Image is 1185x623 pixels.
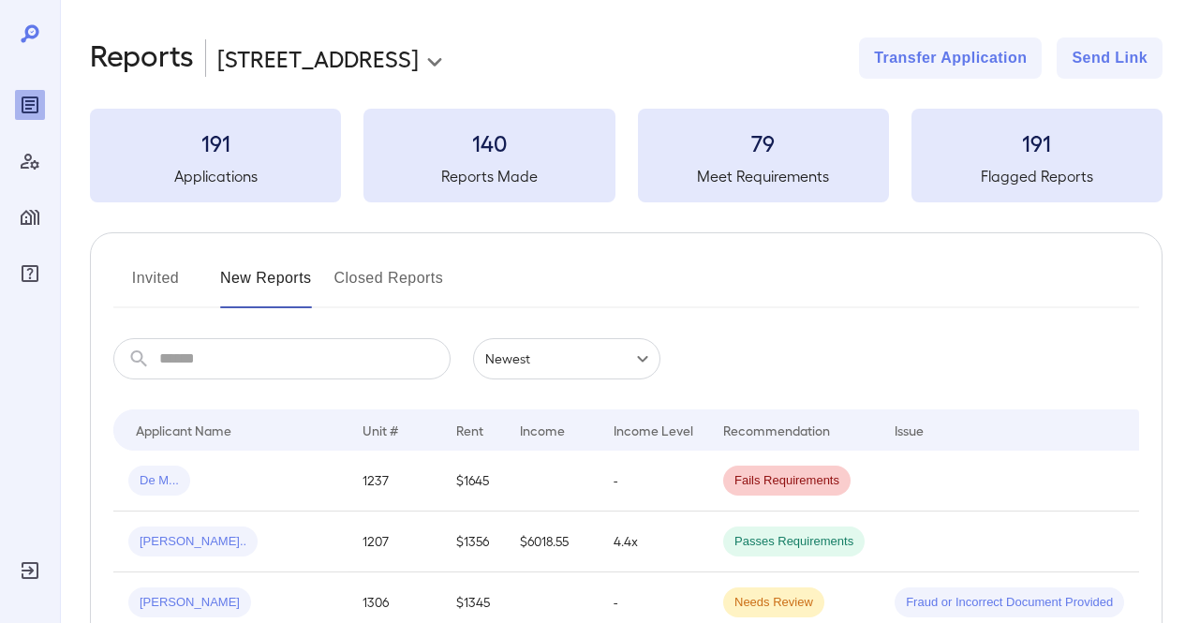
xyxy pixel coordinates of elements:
[1057,37,1163,79] button: Send Link
[505,512,599,572] td: $6018.55
[220,263,312,308] button: New Reports
[113,263,198,308] button: Invited
[599,512,708,572] td: 4.4x
[456,419,486,441] div: Rent
[15,146,45,176] div: Manage Users
[599,451,708,512] td: -
[128,472,190,490] span: De M...
[638,127,889,157] h3: 79
[363,165,615,187] h5: Reports Made
[638,165,889,187] h5: Meet Requirements
[348,451,441,512] td: 1237
[136,419,231,441] div: Applicant Name
[217,43,419,73] p: [STREET_ADDRESS]
[90,165,341,187] h5: Applications
[911,127,1163,157] h3: 191
[723,472,851,490] span: Fails Requirements
[895,419,925,441] div: Issue
[441,451,505,512] td: $1645
[15,556,45,586] div: Log Out
[723,419,830,441] div: Recommendation
[348,512,441,572] td: 1207
[90,109,1163,202] summary: 191Applications140Reports Made79Meet Requirements191Flagged Reports
[473,338,660,379] div: Newest
[723,533,865,551] span: Passes Requirements
[441,512,505,572] td: $1356
[520,419,565,441] div: Income
[334,263,444,308] button: Closed Reports
[363,127,615,157] h3: 140
[911,165,1163,187] h5: Flagged Reports
[128,594,251,612] span: [PERSON_NAME]
[90,37,194,79] h2: Reports
[90,127,341,157] h3: 191
[895,594,1124,612] span: Fraud or Incorrect Document Provided
[614,419,693,441] div: Income Level
[859,37,1042,79] button: Transfer Application
[15,259,45,289] div: FAQ
[15,202,45,232] div: Manage Properties
[363,419,398,441] div: Unit #
[128,533,258,551] span: [PERSON_NAME]..
[15,90,45,120] div: Reports
[723,594,824,612] span: Needs Review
